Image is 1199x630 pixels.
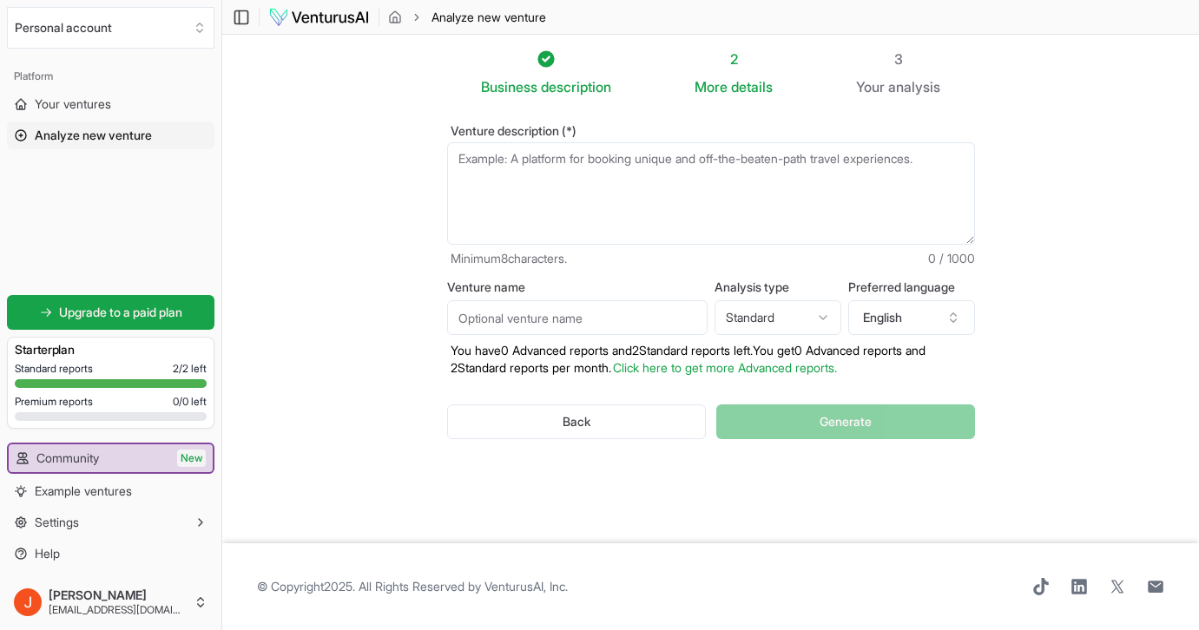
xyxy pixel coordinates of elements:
[35,545,60,562] span: Help
[888,78,940,95] span: analysis
[7,90,214,118] a: Your ventures
[695,49,773,69] div: 2
[35,514,79,531] span: Settings
[613,360,837,375] a: Click here to get more Advanced reports.
[695,76,728,97] span: More
[447,281,708,293] label: Venture name
[7,62,214,90] div: Platform
[177,450,206,467] span: New
[848,300,975,335] button: English
[451,250,567,267] span: Minimum 8 characters.
[7,7,214,49] button: Select an organization
[484,579,565,594] a: VenturusAI, Inc
[49,603,187,617] span: [EMAIL_ADDRESS][DOMAIN_NAME]
[268,7,370,28] img: logo
[715,281,841,293] label: Analysis type
[257,578,568,595] span: © Copyright 2025 . All Rights Reserved by .
[447,300,708,335] input: Optional venture name
[15,395,93,409] span: Premium reports
[447,342,975,377] p: You have 0 Advanced reports and 2 Standard reports left. Y ou get 0 Advanced reports and 2 Standa...
[36,450,99,467] span: Community
[9,444,213,472] a: CommunityNew
[447,125,975,137] label: Venture description (*)
[15,341,207,358] h3: Starter plan
[856,76,885,97] span: Your
[848,281,975,293] label: Preferred language
[173,362,207,376] span: 2 / 2 left
[7,581,214,623] button: [PERSON_NAME][EMAIL_ADDRESS][DOMAIN_NAME]
[7,295,214,330] a: Upgrade to a paid plan
[432,9,546,26] span: Analyze new venture
[388,9,546,26] nav: breadcrumb
[856,49,940,69] div: 3
[7,509,214,536] button: Settings
[14,588,42,616] img: ACg8ocI2Qf8FaNsuS4oDZ9fBcJTYrxTrU0YgJF6x1E9Re-dAcJrseQ=s96-c
[35,482,132,500] span: Example ventures
[7,477,214,505] a: Example ventures
[7,121,214,149] a: Analyze new venture
[481,76,537,97] span: Business
[59,304,182,321] span: Upgrade to a paid plan
[928,250,975,267] span: 0 / 1000
[541,78,611,95] span: description
[173,395,207,409] span: 0 / 0 left
[15,362,93,376] span: Standard reports
[35,95,111,113] span: Your ventures
[731,78,773,95] span: details
[7,540,214,568] a: Help
[35,127,152,144] span: Analyze new venture
[447,404,707,439] button: Back
[49,587,187,603] span: [PERSON_NAME]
